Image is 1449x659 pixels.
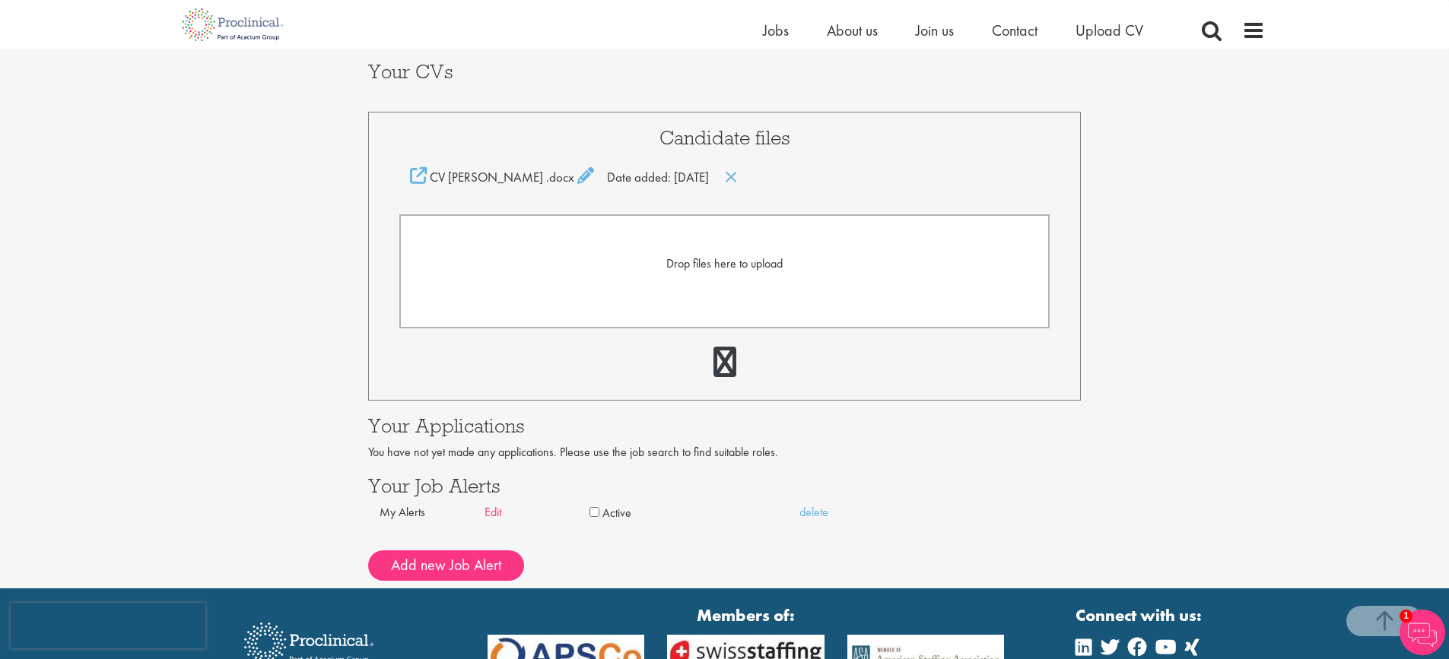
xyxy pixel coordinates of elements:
[763,21,789,40] a: Jobs
[399,128,1050,147] h3: Candidate files
[799,504,904,521] a: delete
[1076,604,1205,627] strong: Connect with us:
[666,255,783,271] span: Drop files here to upload
[430,169,543,185] span: CV [PERSON_NAME]
[380,504,485,521] div: My Alerts
[992,21,1037,40] a: Contact
[368,476,1082,496] h3: Your Job Alerts
[1076,21,1143,40] a: Upload CV
[546,169,574,185] span: .docx
[368,416,1082,436] h3: Your Applications
[916,21,954,40] a: Join us
[485,504,589,521] a: Edit
[1400,610,1445,655] img: Chatbot
[368,550,524,581] button: Add new Job Alert
[11,603,205,648] iframe: reCAPTCHA
[827,21,878,40] a: About us
[368,444,1082,461] div: You have not yet made any applications. Please use the job search to find suitable roles.
[368,62,1082,81] h3: Your CVs
[399,167,1050,186] div: Date added: [DATE]
[488,604,1005,627] strong: Members of:
[1400,610,1412,623] span: 1
[602,505,631,522] label: Active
